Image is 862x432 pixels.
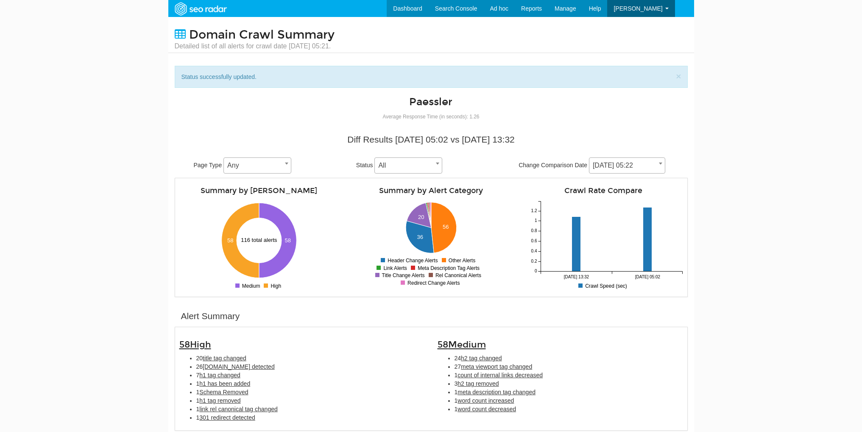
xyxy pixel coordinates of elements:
[458,406,516,412] span: word count decreased
[356,162,373,168] span: Status
[199,397,240,404] span: h1 tag removed
[455,396,683,405] li: 1
[455,354,683,362] li: 24
[531,249,537,254] tspan: 0.4
[194,162,222,168] span: Page Type
[375,160,442,171] span: All
[531,209,537,213] tspan: 1.2
[458,380,499,387] span: h2 tag removed
[614,5,662,12] span: [PERSON_NAME]
[448,339,486,350] span: Medium
[196,405,425,413] li: 1
[199,389,248,396] span: Schema Removed
[589,157,665,174] span: 10/06/2025 05:22
[199,406,277,412] span: link rel canonical tag changed
[223,157,291,174] span: Any
[196,371,425,379] li: 7
[196,413,425,422] li: 1
[196,388,425,396] li: 1
[524,187,683,195] h4: Crawl Rate Compare
[531,229,537,233] tspan: 0.8
[351,187,511,195] h4: Summary by Alert Category
[196,354,425,362] li: 20
[196,396,425,405] li: 1
[458,372,543,379] span: count of internal links decreased
[676,72,681,81] button: ×
[241,237,277,243] text: 116 total alerts
[171,1,230,17] img: SEORadar
[203,355,246,362] span: title tag changed
[461,355,502,362] span: h2 tag changed
[224,160,291,171] span: Any
[179,187,339,195] h4: Summary by [PERSON_NAME]
[203,363,275,370] span: [DOMAIN_NAME] detected
[589,5,601,12] span: Help
[409,95,452,108] a: Paessler
[435,5,477,12] span: Search Console
[455,379,683,388] li: 3
[179,339,211,350] span: 58
[175,66,688,88] div: Status successfully updated.
[196,379,425,388] li: 1
[383,114,480,120] small: Average Response Time (in seconds): 1.26
[458,397,514,404] span: word count increased
[490,5,508,12] span: Ad hoc
[190,339,211,350] span: High
[455,362,683,371] li: 27
[196,362,425,371] li: 26
[521,5,542,12] span: Reports
[199,414,255,421] span: 301 redirect detected
[455,405,683,413] li: 1
[531,239,537,244] tspan: 0.6
[199,372,240,379] span: h1 tag changed
[519,162,587,168] span: Change Comparison Date
[461,363,532,370] span: meta viewport tag changed
[534,269,537,274] tspan: 0
[458,389,536,396] span: meta description tag changed
[635,275,660,279] tspan: [DATE] 05:02
[438,339,486,350] span: 58
[374,157,442,174] span: All
[199,380,250,387] span: h1 has been added
[455,388,683,396] li: 1
[189,28,335,42] span: Domain Crawl Summary
[531,259,537,264] tspan: 0.2
[555,5,576,12] span: Manage
[181,310,240,323] div: Alert Summary
[181,133,681,146] div: Diff Results [DATE] 05:02 vs [DATE] 13:32
[534,219,537,223] tspan: 1
[589,160,665,171] span: 10/06/2025 05:22
[455,371,683,379] li: 1
[564,275,589,279] tspan: [DATE] 13:32
[175,42,335,51] small: Detailed list of all alerts for crawl date [DATE] 05:21.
